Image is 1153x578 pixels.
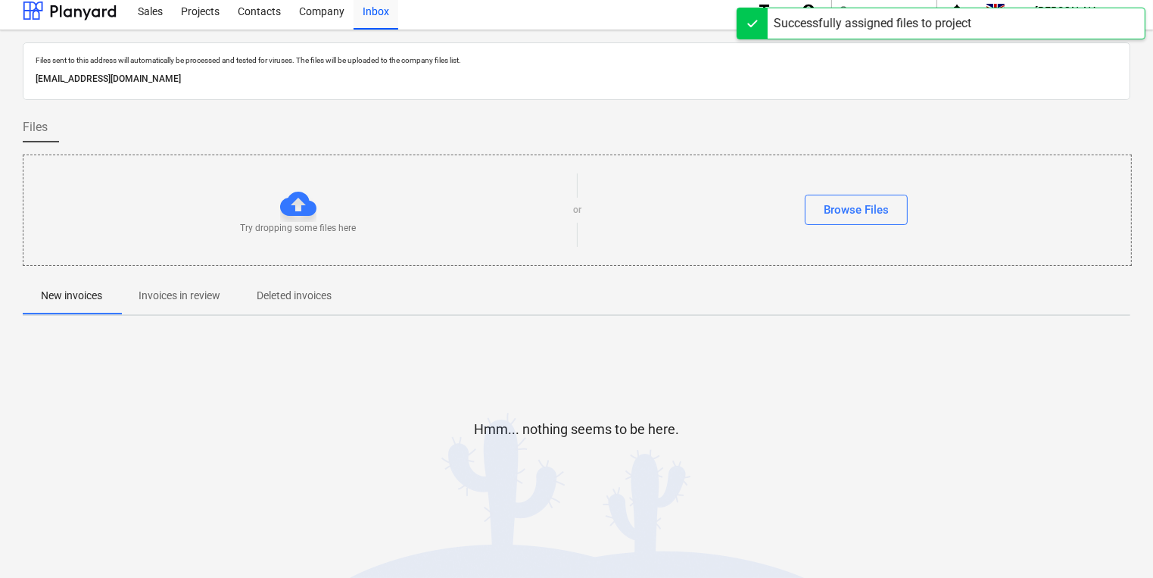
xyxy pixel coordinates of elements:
[824,200,889,220] div: Browse Files
[774,14,971,33] div: Successfully assigned files to project
[23,118,48,136] span: Files
[36,71,1117,87] p: [EMAIL_ADDRESS][DOMAIN_NAME]
[36,55,1117,65] p: Files sent to this address will automatically be processed and tested for viruses. The files will...
[41,288,102,304] p: New invoices
[23,155,1132,266] div: Try dropping some files hereorBrowse Files
[241,222,357,235] p: Try dropping some files here
[805,195,908,225] button: Browse Files
[1077,505,1153,578] iframe: Chat Widget
[257,288,332,304] p: Deleted invoices
[474,420,679,439] p: Hmm... nothing seems to be here.
[139,288,220,304] p: Invoices in review
[573,204,581,217] p: or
